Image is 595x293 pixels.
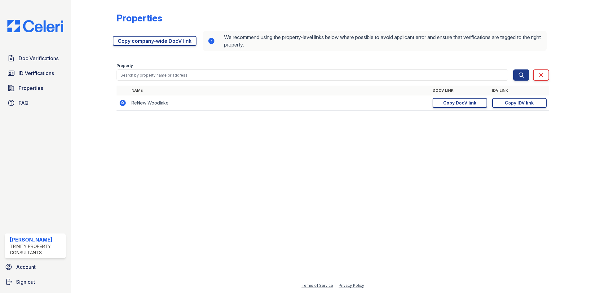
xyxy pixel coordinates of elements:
span: ID Verifications [19,69,54,77]
a: Copy company-wide DocV link [113,36,196,46]
div: [PERSON_NAME] [10,236,63,243]
th: DocV Link [430,86,490,95]
th: IDV Link [490,86,549,95]
a: FAQ [5,97,66,109]
img: CE_Logo_Blue-a8612792a0a2168367f1c8372b55b34899dd931a85d93a1a3d3e32e68fde9ad4.png [2,20,68,32]
a: ID Verifications [5,67,66,79]
a: Terms of Service [302,283,333,288]
div: Copy IDV link [505,100,534,106]
div: Properties [117,12,162,24]
a: Sign out [2,276,68,288]
div: Trinity Property Consultants [10,243,63,256]
span: Properties [19,84,43,92]
a: Doc Verifications [5,52,66,64]
a: Privacy Policy [339,283,364,288]
div: | [335,283,337,288]
a: Account [2,261,68,273]
a: Copy DocV link [433,98,487,108]
span: Account [16,263,36,271]
th: Name [129,86,430,95]
span: Sign out [16,278,35,286]
span: Doc Verifications [19,55,59,62]
div: We recommend using the property-level links below where possible to avoid applicant error and ens... [203,31,547,51]
td: ReNew Woodlake [129,95,430,111]
div: Copy DocV link [443,100,476,106]
a: Copy IDV link [492,98,547,108]
label: Property [117,63,133,68]
input: Search by property name or address [117,69,508,81]
span: FAQ [19,99,29,107]
a: Properties [5,82,66,94]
